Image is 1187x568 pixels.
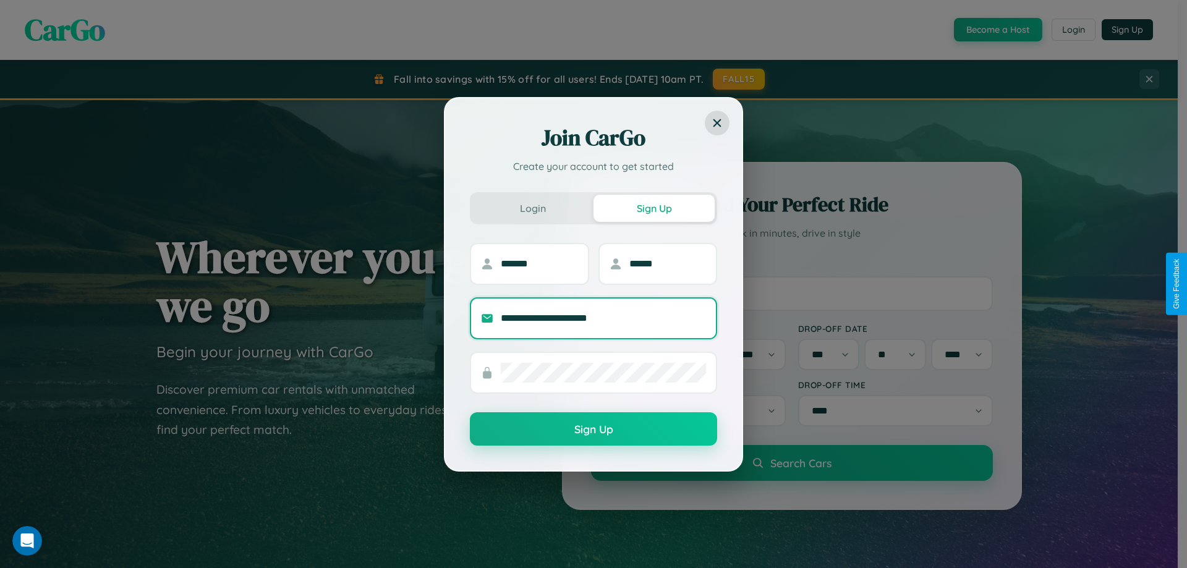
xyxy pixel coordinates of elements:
div: Give Feedback [1172,259,1181,309]
h2: Join CarGo [470,123,717,153]
button: Sign Up [593,195,715,222]
button: Sign Up [470,412,717,446]
p: Create your account to get started [470,159,717,174]
button: Login [472,195,593,222]
iframe: Intercom live chat [12,526,42,556]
